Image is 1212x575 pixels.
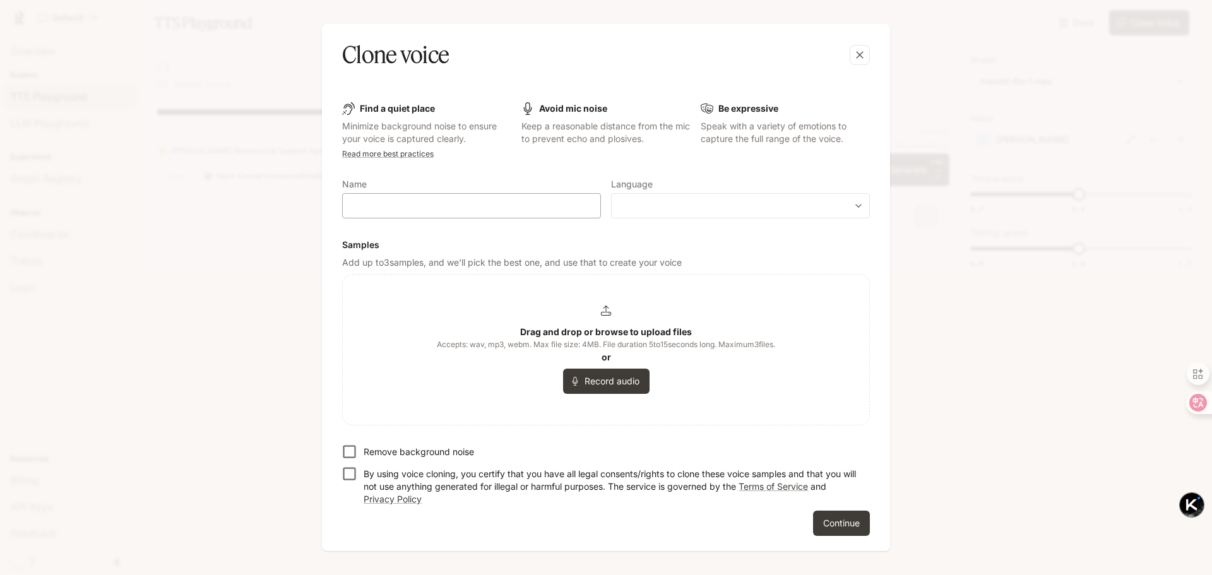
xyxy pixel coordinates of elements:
a: Terms of Service [739,481,808,492]
p: Add up to 3 samples, and we'll pick the best one, and use that to create your voice [342,256,870,269]
p: By using voice cloning, you certify that you have all legal consents/rights to clone these voice ... [364,468,860,506]
p: Name [342,180,367,189]
p: Speak with a variety of emotions to capture the full range of the voice. [701,120,870,145]
h6: Samples [342,239,870,251]
a: Privacy Policy [364,494,422,504]
div: ​ [612,199,869,212]
button: Continue [813,511,870,536]
button: Record audio [563,369,650,394]
p: Minimize background noise to ensure your voice is captured clearly. [342,120,511,145]
b: or [602,352,611,362]
h5: Clone voice [342,39,449,71]
b: Be expressive [718,103,778,114]
span: Accepts: wav, mp3, webm. Max file size: 4MB. File duration 5 to 15 seconds long. Maximum 3 files. [437,338,775,351]
p: Remove background noise [364,446,474,458]
p: Keep a reasonable distance from the mic to prevent echo and plosives. [521,120,691,145]
b: Avoid mic noise [539,103,607,114]
a: Read more best practices [342,149,434,158]
p: Language [611,180,653,189]
b: Drag and drop or browse to upload files [520,326,692,337]
b: Find a quiet place [360,103,435,114]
